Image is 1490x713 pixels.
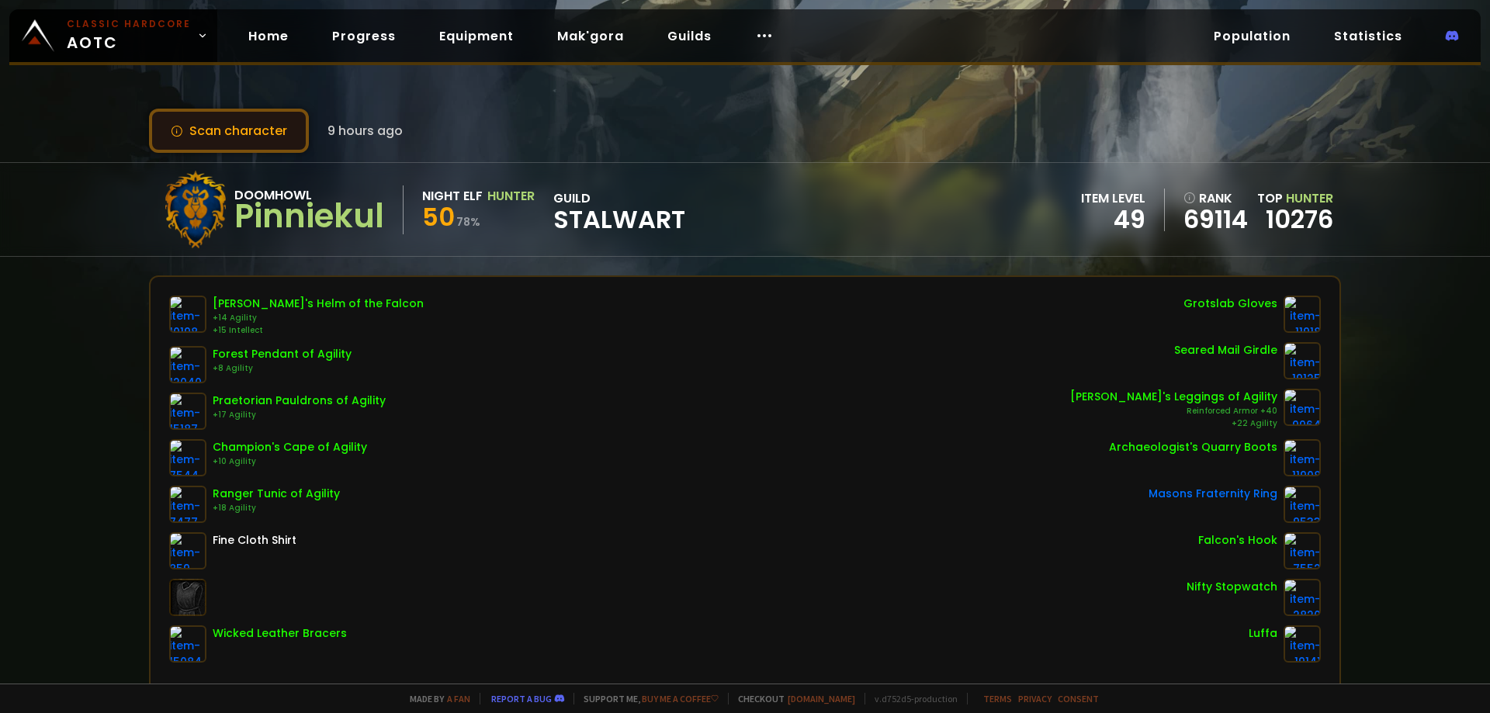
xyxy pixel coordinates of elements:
[1201,20,1303,52] a: Population
[447,693,470,704] a: a fan
[1284,342,1321,379] img: item-19125
[422,199,455,234] span: 50
[487,186,535,206] div: Hunter
[1058,693,1099,704] a: Consent
[553,189,685,231] div: guild
[1183,208,1248,231] a: 69114
[1070,389,1277,405] div: [PERSON_NAME]'s Leggings of Agility
[213,486,340,502] div: Ranger Tunic of Agility
[456,214,480,230] small: 78 %
[213,312,424,324] div: +14 Agility
[1109,439,1277,455] div: Archaeologist's Quarry Boots
[213,362,352,375] div: +8 Agility
[320,20,408,52] a: Progress
[234,185,384,205] div: Doomhowl
[327,121,403,140] span: 9 hours ago
[1081,189,1145,208] div: item level
[169,439,206,476] img: item-7544
[169,296,206,333] img: item-10198
[213,393,386,409] div: Praetorian Pauldrons of Agility
[553,208,685,231] span: Stalwart
[67,17,191,31] small: Classic Hardcore
[1183,296,1277,312] div: Grotslab Gloves
[213,296,424,312] div: [PERSON_NAME]'s Helm of the Falcon
[213,409,386,421] div: +17 Agility
[234,205,384,228] div: Pinniekul
[1081,208,1145,231] div: 49
[149,109,309,153] button: Scan character
[213,455,367,468] div: +10 Agility
[655,20,724,52] a: Guilds
[788,693,855,704] a: [DOMAIN_NAME]
[213,439,367,455] div: Champion's Cape of Agility
[213,502,340,514] div: +18 Agility
[169,625,206,663] img: item-15084
[1284,486,1321,523] img: item-9533
[573,693,719,704] span: Support me,
[213,625,347,642] div: Wicked Leather Bracers
[169,486,206,523] img: item-7477
[491,693,552,704] a: Report a bug
[1284,579,1321,616] img: item-2820
[1284,389,1321,426] img: item-9964
[1322,20,1415,52] a: Statistics
[642,693,719,704] a: Buy me a coffee
[169,393,206,430] img: item-15187
[1286,189,1333,207] span: Hunter
[169,346,206,383] img: item-12040
[1149,486,1277,502] div: Masons Fraternity Ring
[1257,189,1333,208] div: Top
[1284,625,1321,663] img: item-19141
[1249,625,1277,642] div: Luffa
[1070,417,1277,430] div: +22 Agility
[1284,532,1321,569] img: item-7552
[1266,202,1333,237] a: 10276
[1284,439,1321,476] img: item-11908
[1174,342,1277,358] div: Seared Mail Girdle
[213,346,352,362] div: Forest Pendant of Agility
[1284,296,1321,333] img: item-11918
[1187,579,1277,595] div: Nifty Stopwatch
[1018,693,1052,704] a: Privacy
[1183,189,1248,208] div: rank
[67,17,191,54] span: AOTC
[169,532,206,569] img: item-859
[422,186,483,206] div: Night Elf
[1198,532,1277,549] div: Falcon's Hook
[427,20,526,52] a: Equipment
[865,693,958,704] span: v. d752d5 - production
[400,693,470,704] span: Made by
[236,20,301,52] a: Home
[9,9,217,62] a: Classic HardcoreAOTC
[983,693,1012,704] a: Terms
[1070,405,1277,417] div: Reinforced Armor +40
[728,693,855,704] span: Checkout
[213,532,296,549] div: Fine Cloth Shirt
[213,324,424,337] div: +15 Intellect
[545,20,636,52] a: Mak'gora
